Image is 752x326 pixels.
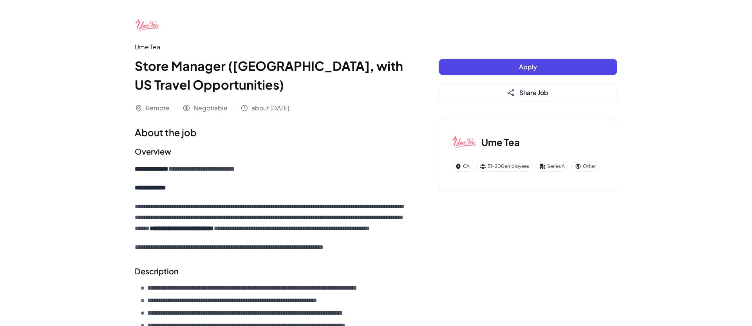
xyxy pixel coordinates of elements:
h1: Store Manager ([GEOGRAPHIC_DATA], with US Travel Opportunities) [135,56,407,94]
img: Um [135,13,160,38]
button: Apply [439,59,617,75]
h3: Ume Tea [481,135,520,149]
span: Apply [519,63,537,71]
span: Share Job [519,88,548,97]
button: Share Job [439,85,617,101]
div: Ume Tea [135,42,407,52]
span: Negotiable [193,103,228,113]
div: CA [452,161,473,172]
span: Remote [146,103,170,113]
span: about [DATE] [251,103,289,113]
img: Um [452,130,477,155]
div: Other [571,161,600,172]
div: Series A [536,161,568,172]
h2: Overview [135,146,407,157]
h2: Description [135,265,407,277]
div: 51-200 employees [476,161,533,172]
h1: About the job [135,125,407,139]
